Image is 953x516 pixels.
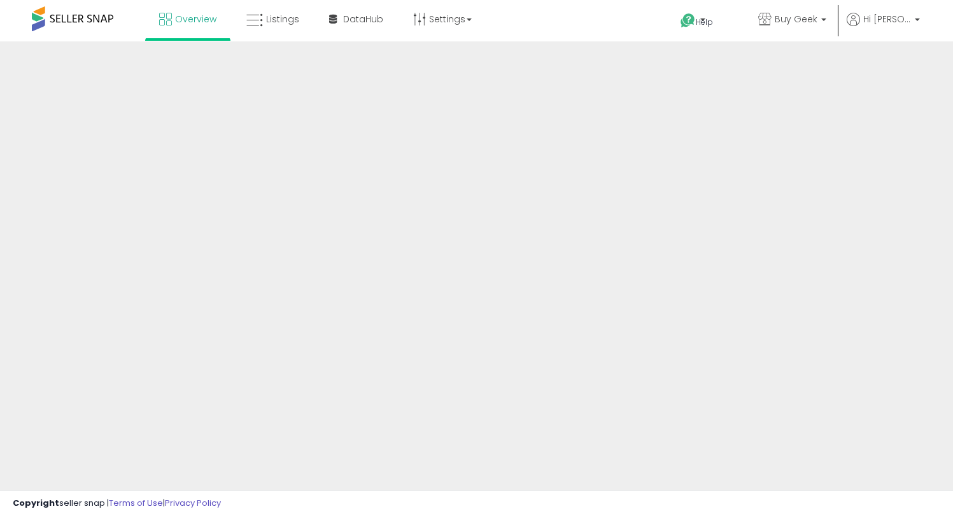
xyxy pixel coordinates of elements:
[343,13,383,25] span: DataHub
[696,17,713,27] span: Help
[775,13,817,25] span: Buy Geek
[680,13,696,29] i: Get Help
[670,3,738,41] a: Help
[175,13,216,25] span: Overview
[266,13,299,25] span: Listings
[847,13,920,41] a: Hi [PERSON_NAME]
[109,497,163,509] a: Terms of Use
[165,497,221,509] a: Privacy Policy
[13,497,59,509] strong: Copyright
[863,13,911,25] span: Hi [PERSON_NAME]
[13,498,221,510] div: seller snap | |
